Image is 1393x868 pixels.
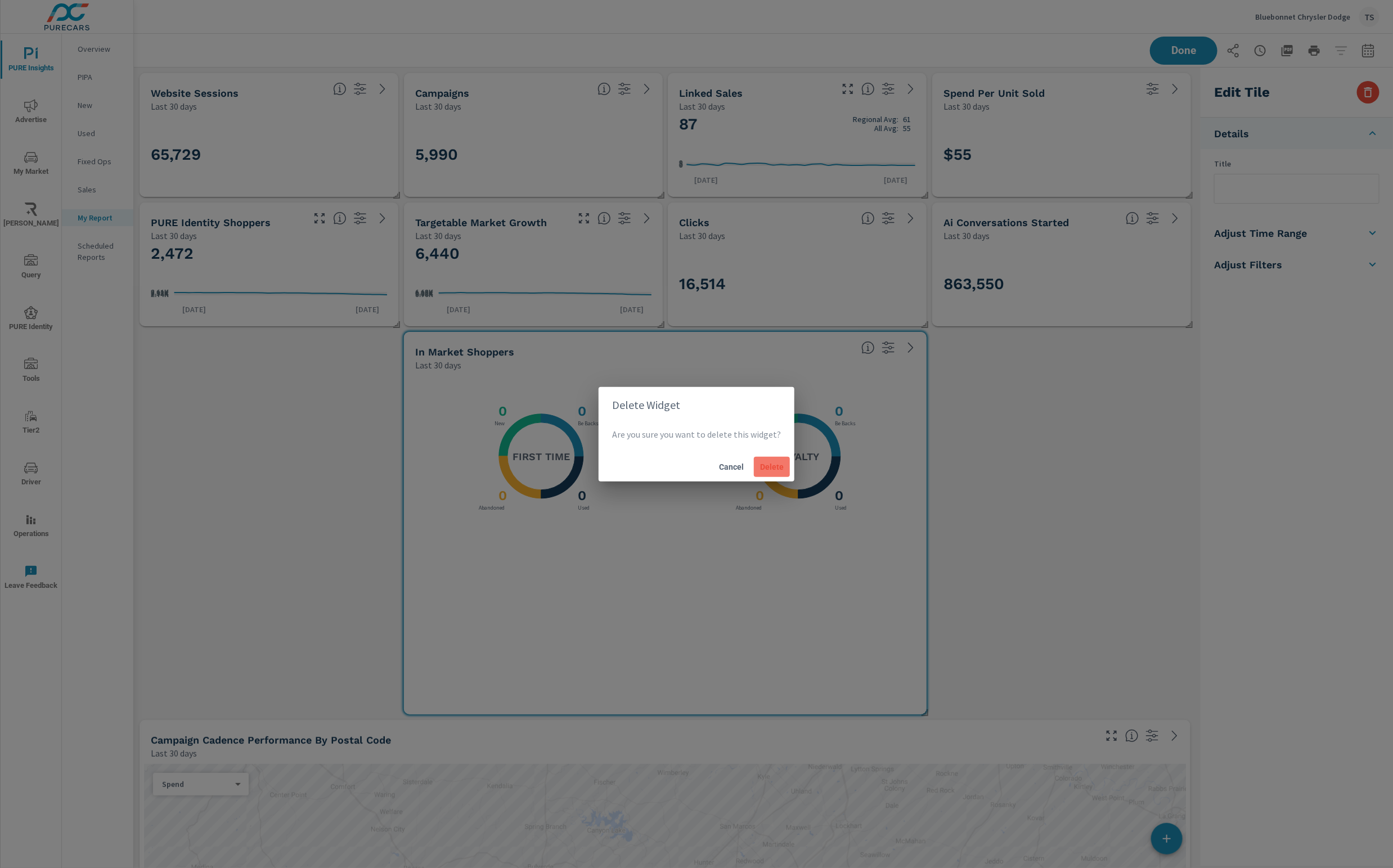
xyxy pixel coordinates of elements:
[612,428,781,441] p: Are you sure you want to delete this widget?
[754,457,790,477] button: Delete
[713,457,749,477] button: Cancel
[758,462,785,472] span: Delete
[718,462,745,472] span: Cancel
[612,396,781,414] h2: Delete Widget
